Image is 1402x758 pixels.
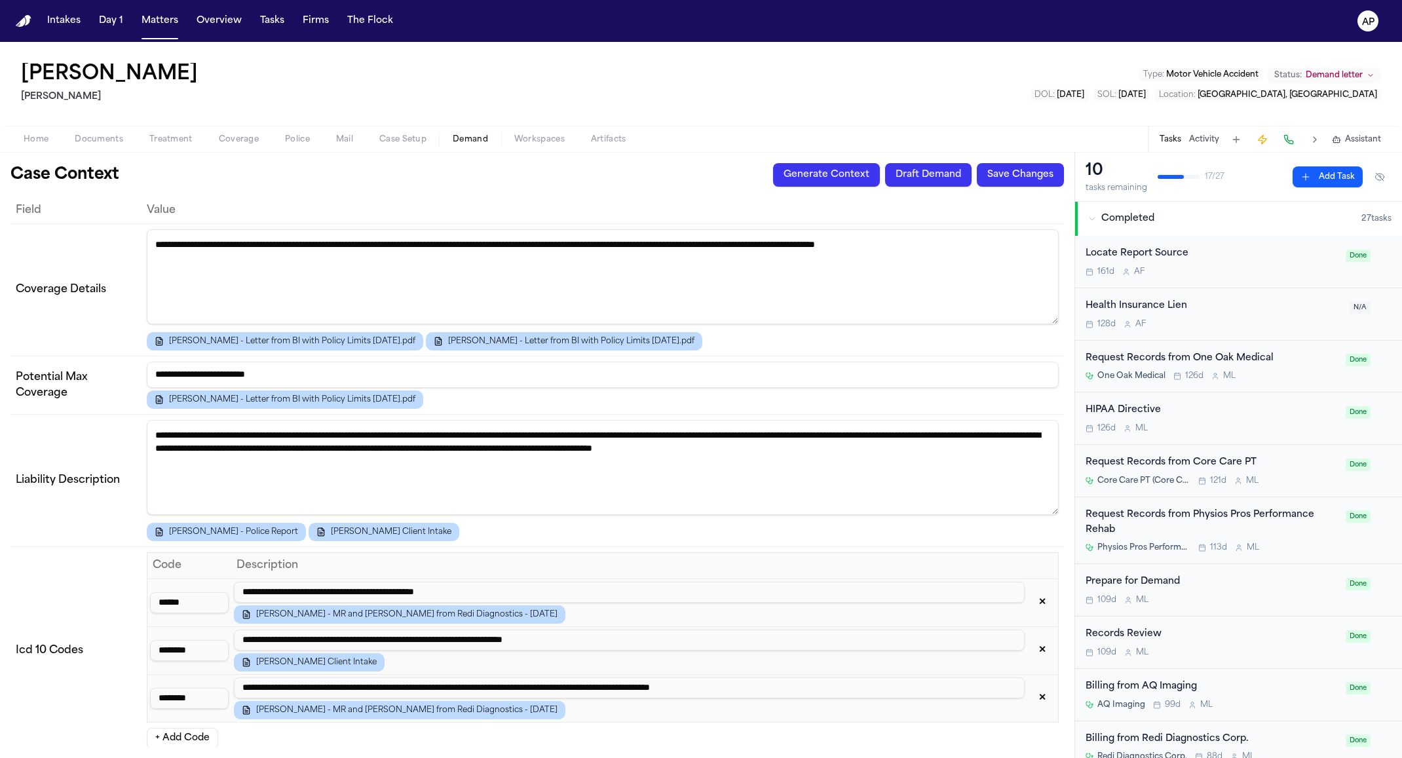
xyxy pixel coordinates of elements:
[1160,134,1181,145] button: Tasks
[1143,71,1164,79] span: Type :
[1346,510,1371,523] span: Done
[1075,445,1402,497] div: Open task: Request Records from Core Care PT
[147,728,218,749] button: + Add Code
[1346,459,1371,471] span: Done
[1031,591,1054,615] button: Remove code
[1135,423,1148,434] span: M L
[426,332,702,351] button: [PERSON_NAME] - Letter from BI with Policy Limits [DATE].pdf
[1086,403,1338,418] div: HIPAA Directive
[1086,732,1338,747] div: Billing from Redi Diagnostics Corp.
[514,134,565,145] span: Workspaces
[1097,91,1116,99] span: SOL :
[1097,423,1116,434] span: 126d
[1346,250,1371,262] span: Done
[1075,564,1402,616] div: Open task: Prepare for Demand
[1075,288,1402,341] div: Open task: Health Insurance Lien
[1086,351,1338,366] div: Request Records from One Oak Medical
[1086,679,1338,694] div: Billing from AQ Imaging
[1075,497,1402,565] div: Open task: Request Records from Physios Pros Performance Rehab
[1075,341,1402,393] div: Open task: Request Records from One Oak Medical
[191,9,247,33] button: Overview
[234,653,385,672] button: [PERSON_NAME] Client Intake
[1086,627,1338,642] div: Records Review
[1101,212,1154,225] span: Completed
[1155,88,1381,102] button: Edit Location: Mahwah, NJ
[1198,91,1377,99] span: [GEOGRAPHIC_DATA], [GEOGRAPHIC_DATA]
[1210,542,1227,553] span: 113d
[285,134,310,145] span: Police
[336,134,353,145] span: Mail
[1118,91,1146,99] span: [DATE]
[149,134,193,145] span: Treatment
[21,63,198,86] h1: [PERSON_NAME]
[1346,406,1371,419] span: Done
[1205,172,1224,182] span: 17 / 27
[1086,246,1338,261] div: Locate Report Source
[309,523,459,541] button: [PERSON_NAME] Client Intake
[977,163,1064,187] button: Save Changes
[255,9,290,33] a: Tasks
[10,164,119,185] h1: Case Context
[234,605,565,624] button: [PERSON_NAME] - MR and [PERSON_NAME] from Redi Diagnostics - [DATE]
[1293,166,1363,187] button: Add Task
[1166,71,1259,79] span: Motor Vehicle Accident
[1086,508,1338,538] div: Request Records from Physios Pros Performance Rehab
[1097,476,1190,486] span: Core Care PT (Core Care Plus Rehab)
[1086,455,1338,470] div: Request Records from Core Care PT
[1346,682,1371,694] span: Done
[1031,88,1088,102] button: Edit DOL: 2024-10-14
[94,9,128,33] button: Day 1
[1268,67,1381,83] button: Change status from Demand letter
[1350,301,1371,314] span: N/A
[1097,595,1116,605] span: 109d
[591,134,626,145] span: Artifacts
[379,134,426,145] span: Case Setup
[773,163,880,187] button: Generate Context
[1097,542,1190,553] span: Physios Pros Performance Rehab
[1097,371,1165,381] span: One Oak Medical
[1200,700,1213,710] span: M L
[1253,130,1272,149] button: Create Immediate Task
[147,552,231,578] th: Code
[1139,68,1262,81] button: Edit Type: Motor Vehicle Accident
[234,701,565,719] button: [PERSON_NAME] - MR and [PERSON_NAME] from Redi Diagnostics - [DATE]
[1227,130,1245,149] button: Add Task
[1086,575,1338,590] div: Prepare for Demand
[1368,166,1392,187] button: Hide completed tasks (⌘⇧H)
[1057,91,1084,99] span: [DATE]
[1031,687,1054,710] button: Remove code
[1097,700,1145,710] span: AQ Imaging
[147,390,423,409] button: [PERSON_NAME] - Letter from BI with Policy Limits [DATE].pdf
[453,134,488,145] span: Demand
[1185,371,1203,381] span: 126d
[231,552,1027,578] th: Description
[1361,214,1392,224] span: 27 task s
[142,197,1064,223] th: Value
[1223,371,1236,381] span: M L
[1086,161,1147,181] div: 10
[1086,299,1342,314] div: Health Insurance Lien
[16,15,31,28] img: Finch Logo
[21,89,203,105] h2: [PERSON_NAME]
[1346,630,1371,643] span: Done
[10,197,142,223] th: Field
[1210,476,1226,486] span: 121d
[885,163,972,187] button: Draft Demand
[1136,647,1148,658] span: M L
[136,9,183,33] button: Matters
[342,9,398,33] button: The Flock
[16,15,31,28] a: Home
[24,134,48,145] span: Home
[1075,392,1402,445] div: Open task: HIPAA Directive
[1306,70,1363,81] span: Demand letter
[1086,183,1147,193] div: tasks remaining
[147,332,423,351] button: [PERSON_NAME] - Letter from BI with Policy Limits [DATE].pdf
[1097,267,1114,277] span: 161d
[1345,134,1381,145] span: Assistant
[1247,542,1259,553] span: M L
[1097,319,1116,330] span: 128d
